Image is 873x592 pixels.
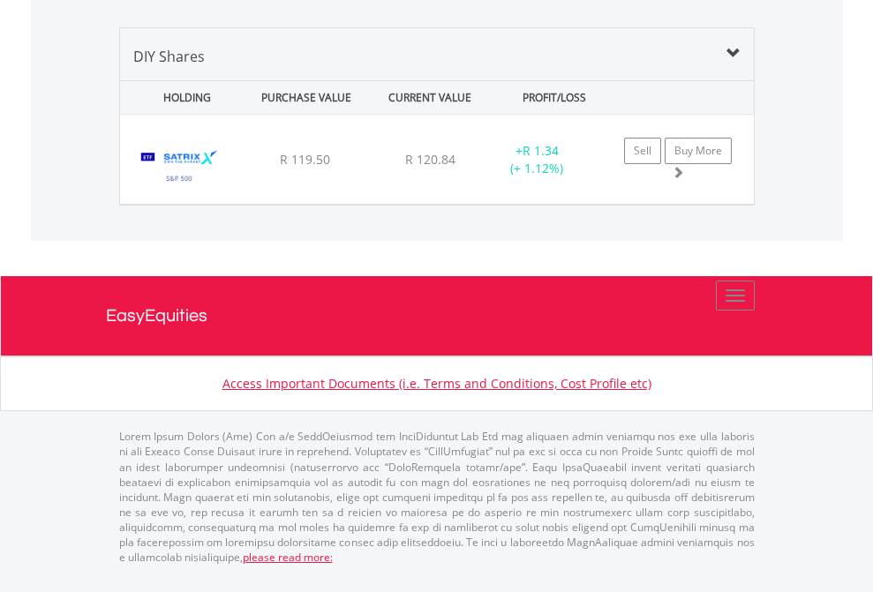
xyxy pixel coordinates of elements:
[624,138,661,164] a: Sell
[523,142,559,159] span: R 1.34
[119,429,755,565] p: Lorem Ipsum Dolors (Ame) Con a/e SeddOeiusmod tem InciDiduntut Lab Etd mag aliquaen admin veniamq...
[122,81,242,114] div: HOLDING
[482,142,592,177] div: + (+ 1.12%)
[494,81,614,114] div: PROFIT/LOSS
[370,81,490,114] div: CURRENT VALUE
[243,550,333,565] a: please read more:
[106,276,768,356] a: EasyEquities
[246,81,366,114] div: PURCHASE VALUE
[280,151,330,168] span: R 119.50
[665,138,732,164] a: Buy More
[133,47,205,66] span: DIY Shares
[222,375,651,392] a: Access Important Documents (i.e. Terms and Conditions, Cost Profile etc)
[129,137,230,199] img: EQU.ZA.STX500.png
[405,151,455,168] span: R 120.84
